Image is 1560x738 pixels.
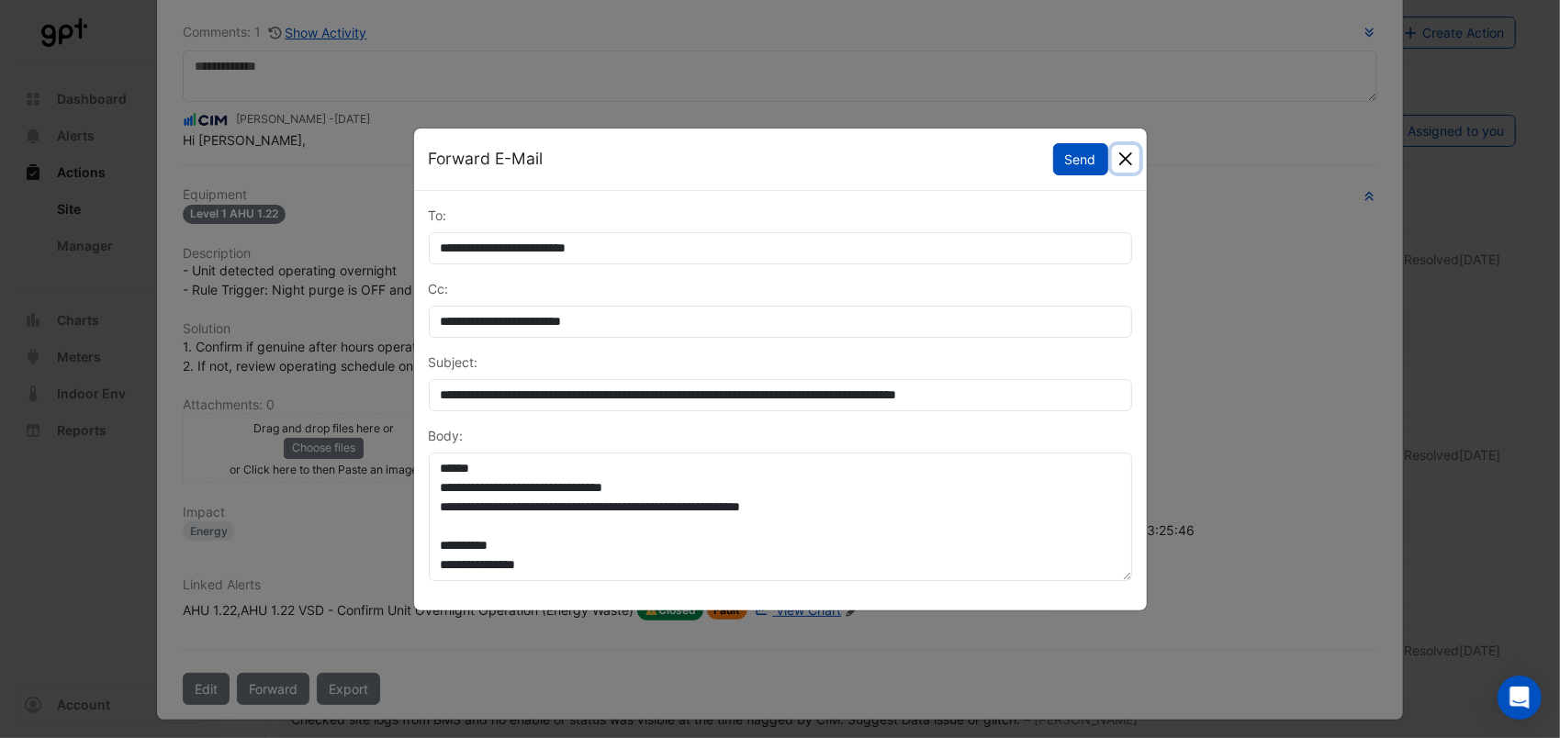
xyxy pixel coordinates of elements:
[1053,143,1108,175] button: Send
[1498,676,1542,720] div: Open Intercom Messenger
[429,426,464,445] label: Body:
[429,352,478,372] label: Subject:
[429,279,449,298] label: Cc:
[429,206,447,225] label: To:
[1112,145,1139,173] button: Close
[429,147,544,171] h5: Forward E-Mail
